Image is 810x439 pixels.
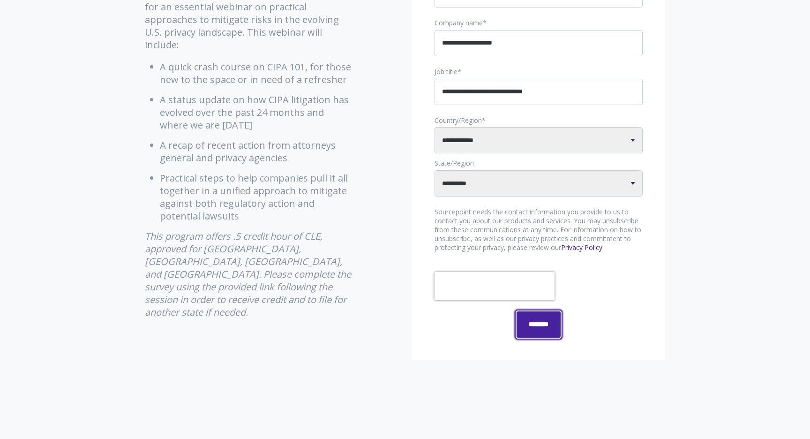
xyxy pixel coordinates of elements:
p: Sourcepoint needs the contact information you provide to us to contact you about our products and... [435,208,643,252]
iframe: reCAPTCHA [435,272,555,300]
span: Company name [435,18,483,27]
span: State/Region [435,159,474,167]
em: This program offers .5 credit hour of CLE, approved for [GEOGRAPHIC_DATA], [GEOGRAPHIC_DATA], [GE... [145,230,351,318]
a: Privacy Policy [561,243,602,252]
span: Job title [435,67,457,76]
li: Practical steps to help companies pull it all together in a unified approach to mitigate against ... [160,172,353,222]
li: A recap of recent action from attorneys general and privacy agencies [160,139,353,164]
li: A status update on how CIPA litigation has evolved over the past 24 months and where we are [DATE] [160,93,353,131]
span: Country/Region [435,116,482,125]
li: A quick crash course on CIPA 101, for those new to the space or in need of a refresher [160,61,353,86]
